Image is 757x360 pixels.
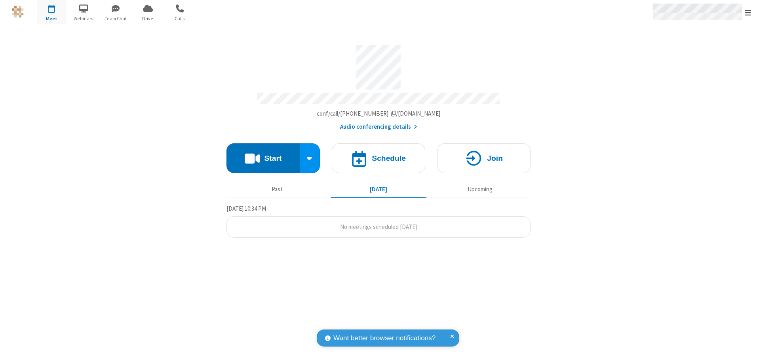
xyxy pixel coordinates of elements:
[226,204,531,238] section: Today's Meetings
[487,154,503,162] h4: Join
[340,122,417,131] button: Audio conferencing details
[317,110,441,117] span: Copy my meeting room link
[165,15,195,22] span: Calls
[437,143,531,173] button: Join
[332,143,425,173] button: Schedule
[372,154,406,162] h4: Schedule
[12,6,24,18] img: QA Selenium DO NOT DELETE OR CHANGE
[340,223,417,230] span: No meetings scheduled [DATE]
[101,15,131,22] span: Team Chat
[226,205,266,212] span: [DATE] 10:34 PM
[333,333,436,343] span: Want better browser notifications?
[264,154,281,162] h4: Start
[230,182,325,197] button: Past
[432,182,528,197] button: Upcoming
[317,109,441,118] button: Copy my meeting room linkCopy my meeting room link
[69,15,99,22] span: Webinars
[37,15,67,22] span: Meet
[226,39,531,131] section: Account details
[300,143,320,173] div: Start conference options
[331,182,426,197] button: [DATE]
[133,15,163,22] span: Drive
[226,143,300,173] button: Start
